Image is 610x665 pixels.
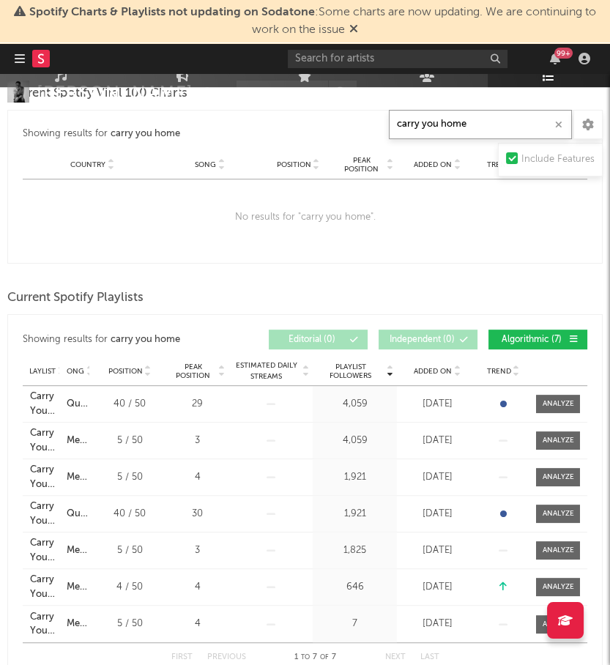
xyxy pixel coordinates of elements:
div: 99 + [554,48,573,59]
div: 4 [170,580,225,595]
span: Song [63,367,84,376]
button: Last [420,653,439,661]
span: Added On [414,367,452,376]
div: Showing results for [23,125,305,143]
div: 5 / 50 [97,543,163,558]
a: Carry You Home Radio [30,536,59,565]
div: 3 [170,543,225,558]
div: [DATE] [401,397,474,412]
span: Editorial ( 0 ) [278,335,346,344]
button: First [171,653,193,661]
span: of [320,654,329,661]
span: Song [195,160,216,169]
div: 4 [170,470,225,485]
input: Search Playlists/Charts [389,110,572,139]
button: 99+ [550,53,560,64]
span: Current Spotify Playlists [7,289,144,307]
span: Spotify Charts & Playlists not updating on Sodatone [29,7,315,18]
span: Independent ( 0 ) [388,335,455,344]
div: 29 [170,397,225,412]
div: [DATE] [401,543,474,558]
div: Medusa [67,617,89,631]
span: Playlist [25,367,56,376]
span: to [301,654,310,661]
a: Carry You Home Radio [30,499,59,528]
div: 5 / 50 [97,434,163,448]
a: Carry You Home (feat. [PERSON_NAME]) Radio [30,573,59,601]
div: [DATE] [401,434,474,448]
div: 3 [170,434,225,448]
div: Include Features [521,151,595,168]
div: carry you home [111,125,180,143]
span: Playlist Followers [316,363,384,380]
div: 646 [316,580,393,595]
div: 5 / 50 [97,470,163,485]
div: carry you home [111,331,180,349]
span: Trend [487,367,511,376]
a: Carry You Home Radio [30,426,59,455]
button: Track [237,81,328,103]
div: 7 [316,617,393,631]
span: Estimated Daily Streams [232,360,300,382]
div: 4,059 [316,397,393,412]
a: Carry You Home Radio [30,610,59,639]
div: No results for " carry you home ". [23,179,587,256]
button: Algorithmic(7) [488,330,587,349]
div: [DATE] [401,580,474,595]
input: Search for artists [288,50,507,68]
div: [DATE] [401,617,474,631]
div: 40 / 50 [97,507,163,521]
div: Medusa [67,434,89,448]
span: Position [277,160,311,169]
div: Quitter [67,397,89,412]
span: Position [108,367,143,376]
span: Added On [414,160,452,169]
div: 4 / 50 [97,580,163,595]
span: Peak Position [338,156,384,174]
div: 5 / 50 [97,617,163,631]
span: Algorithmic ( 7 ) [498,335,565,344]
div: 30 [170,507,225,521]
div: [DATE] [401,507,474,521]
div: Showing results for [23,330,269,349]
div: 1,921 [316,507,393,521]
div: Medusa [67,580,89,595]
div: 4 [170,617,225,631]
div: [DATE] [401,470,474,485]
button: Previous [207,653,246,661]
div: 4,059 [316,434,393,448]
button: Next [385,653,406,661]
a: Carry You Home Radio [30,463,59,491]
span: : Some charts are now updating. We are continuing to work on the issue [29,7,596,36]
span: Dismiss [349,24,358,36]
a: Carry You Home Radio [30,390,59,418]
div: Quitter [67,507,89,521]
span: Peak Position [170,363,216,380]
div: Medusa [67,470,89,485]
div: [PERSON_NAME] [37,81,218,105]
span: Country [70,160,105,169]
div: Medusa [67,543,89,558]
div: 1,825 [316,543,393,558]
span: Trend [487,160,511,169]
div: 40 / 50 [97,397,163,412]
button: Independent(0) [379,330,477,349]
div: 1,921 [316,470,393,485]
button: Editorial(0) [269,330,368,349]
